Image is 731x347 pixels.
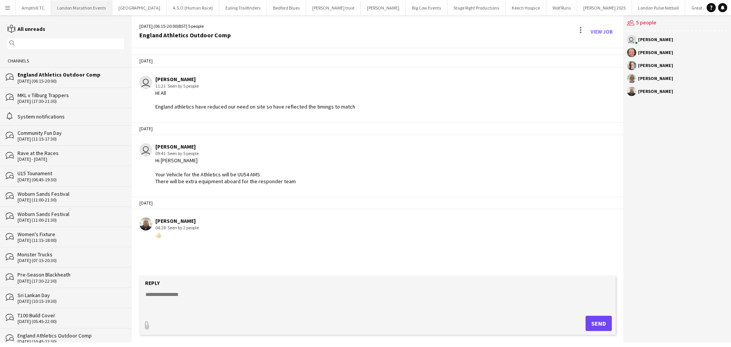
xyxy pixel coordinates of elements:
[18,99,124,104] div: [DATE] (17:30-21:30)
[155,150,296,157] div: 09:41
[18,92,124,99] div: MKL v Tilburg Trappers
[155,157,296,185] div: Hi [PERSON_NAME] Your Vehicle for the Athletics will be UU54 AMS There will be extra equipment ab...
[18,231,124,238] div: Women's Fixture
[18,319,124,324] div: [DATE] (05:45-22:00)
[306,0,361,15] button: [PERSON_NAME] trust
[139,23,231,30] div: [DATE] (06:15-20:00) | 5 people
[638,63,673,68] div: [PERSON_NAME]
[587,26,616,38] a: View Job
[18,299,124,304] div: [DATE] (10:15-19:30)
[18,258,124,263] div: [DATE] (07:15-20:30)
[8,26,45,32] a: All unreads
[132,197,623,209] div: [DATE]
[18,197,124,203] div: [DATE] (11:00-21:30)
[18,136,124,142] div: [DATE] (11:15-17:30)
[18,251,124,258] div: Monster Trucks
[132,122,623,135] div: [DATE]
[51,0,112,15] button: London Marathon Events
[18,211,124,217] div: Woburn Sands Festival
[155,83,355,90] div: 11:21
[18,312,124,319] div: T100 Build Cover
[638,37,673,42] div: [PERSON_NAME]
[139,32,231,38] div: England Athletics Outdoor Comp
[18,71,124,78] div: England Athletics Outdoor Comp
[506,0,546,15] button: Keech Hospice
[112,0,167,15] button: [GEOGRAPHIC_DATA]
[18,278,124,284] div: [DATE] (17:30-22:30)
[18,177,124,182] div: [DATE] (06:45-19:30)
[155,232,199,238] div: 👍🏻
[155,143,296,150] div: [PERSON_NAME]
[145,280,160,286] label: Reply
[546,0,577,15] button: Wolf Runs
[179,23,186,29] span: BST
[155,217,199,224] div: [PERSON_NAME]
[632,0,685,15] button: London Pulse Netball
[167,0,219,15] button: A.S.O (Human Race)
[267,0,306,15] button: Bedford Blues
[18,170,124,177] div: U15 Tounament
[18,150,124,157] div: Rave at the Races
[132,54,623,67] div: [DATE]
[18,339,124,344] div: [DATE] (10:45-22:30)
[166,225,199,230] span: · Seen by 2 people
[18,130,124,136] div: Community Fun Day
[627,15,727,31] div: 5 people
[18,190,124,197] div: Woburn Sands Festival
[155,90,355,110] div: HI All England athletics have reduced our need on site so have reflected the timings to match
[166,83,199,89] span: · Seen by 5 people
[361,0,406,15] button: [PERSON_NAME]
[155,224,199,231] div: 04:28
[166,150,199,156] span: · Seen by 5 people
[447,0,506,15] button: Stage Right Productions
[155,76,355,83] div: [PERSON_NAME]
[18,113,124,120] div: System notifications
[406,0,447,15] button: Big Cow Events
[18,217,124,223] div: [DATE] (11:00-21:30)
[18,238,124,243] div: [DATE] (11:15-18:00)
[18,157,124,162] div: [DATE] - [DATE]
[638,89,673,94] div: [PERSON_NAME]
[638,76,673,81] div: [PERSON_NAME]
[586,316,612,331] button: Send
[16,0,51,15] button: Ampthill TC
[18,332,124,339] div: England Athletics Outdoor Comp
[219,0,267,15] button: Ealing Trailfinders
[638,50,673,55] div: [PERSON_NAME]
[18,78,124,84] div: [DATE] (06:15-20:00)
[18,292,124,299] div: Sri Lankan Day
[18,271,124,278] div: Pre-Season Blackheath
[577,0,632,15] button: [PERSON_NAME] 2025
